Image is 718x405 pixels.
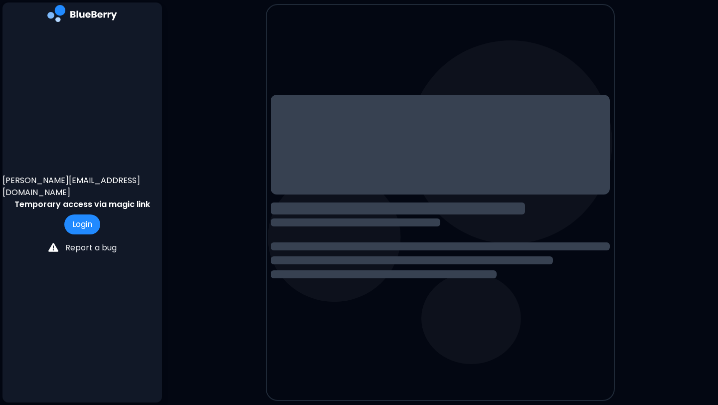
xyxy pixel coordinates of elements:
p: Report a bug [65,242,117,254]
img: company logo [47,5,117,25]
p: [PERSON_NAME][EMAIL_ADDRESS][DOMAIN_NAME] [2,175,162,199]
a: Login [64,218,100,230]
img: file icon [48,242,58,252]
button: Login [64,214,100,234]
p: Temporary access via magic link [14,199,150,210]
